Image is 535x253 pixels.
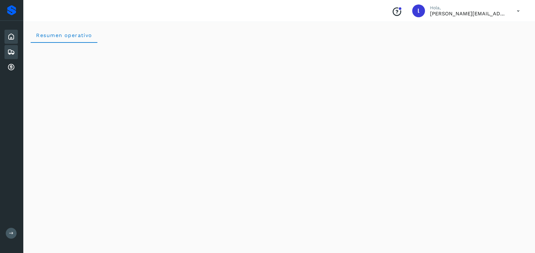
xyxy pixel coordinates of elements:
p: Hola, [430,5,507,11]
div: Cuentas por cobrar [4,60,18,74]
p: lorena.rojo@serviciosatc.com.mx [430,11,507,17]
span: Resumen operativo [36,32,92,38]
div: Embarques [4,45,18,59]
div: Inicio [4,30,18,44]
